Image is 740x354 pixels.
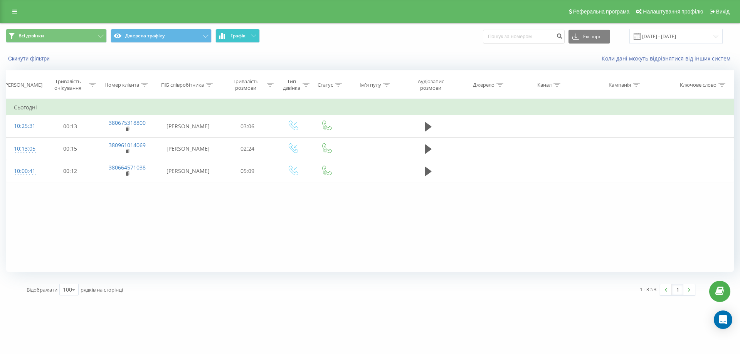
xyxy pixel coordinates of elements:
[81,286,123,293] span: рядків на сторінці
[109,119,146,126] a: 380675318800
[408,78,453,91] div: Аудіозапис розмови
[573,8,630,15] span: Реферальна програма
[14,164,34,179] div: 10:00:41
[63,286,72,294] div: 100
[640,285,656,293] div: 1 - 3 з 3
[6,29,107,43] button: Всі дзвінки
[109,164,146,171] a: 380664571038
[49,78,87,91] div: Тривалість очікування
[27,286,57,293] span: Відображати
[230,33,246,39] span: Графік
[714,310,732,329] div: Open Intercom Messenger
[104,82,139,88] div: Номер клієнта
[18,33,44,39] span: Всі дзвінки
[42,138,98,160] td: 00:15
[6,100,734,115] td: Сьогодні
[609,82,631,88] div: Кампанія
[283,78,301,91] div: Тип дзвінка
[14,119,34,134] div: 10:25:31
[42,160,98,182] td: 00:12
[672,284,683,295] a: 1
[109,141,146,149] a: 380961014069
[156,138,219,160] td: [PERSON_NAME]
[537,82,552,88] div: Канал
[318,82,333,88] div: Статус
[6,55,54,62] button: Скинути фільтри
[156,115,219,138] td: [PERSON_NAME]
[568,30,610,44] button: Експорт
[219,138,276,160] td: 02:24
[215,29,260,43] button: Графік
[161,82,204,88] div: ПІБ співробітника
[680,82,716,88] div: Ключове слово
[42,115,98,138] td: 00:13
[14,141,34,156] div: 10:13:05
[602,55,734,62] a: Коли дані можуть відрізнятися вiд інших систем
[226,78,265,91] div: Тривалість розмови
[111,29,212,43] button: Джерела трафіку
[716,8,730,15] span: Вихід
[3,82,42,88] div: [PERSON_NAME]
[643,8,703,15] span: Налаштування профілю
[156,160,219,182] td: [PERSON_NAME]
[219,160,276,182] td: 05:09
[483,30,565,44] input: Пошук за номером
[219,115,276,138] td: 03:06
[360,82,381,88] div: Ім'я пулу
[473,82,494,88] div: Джерело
